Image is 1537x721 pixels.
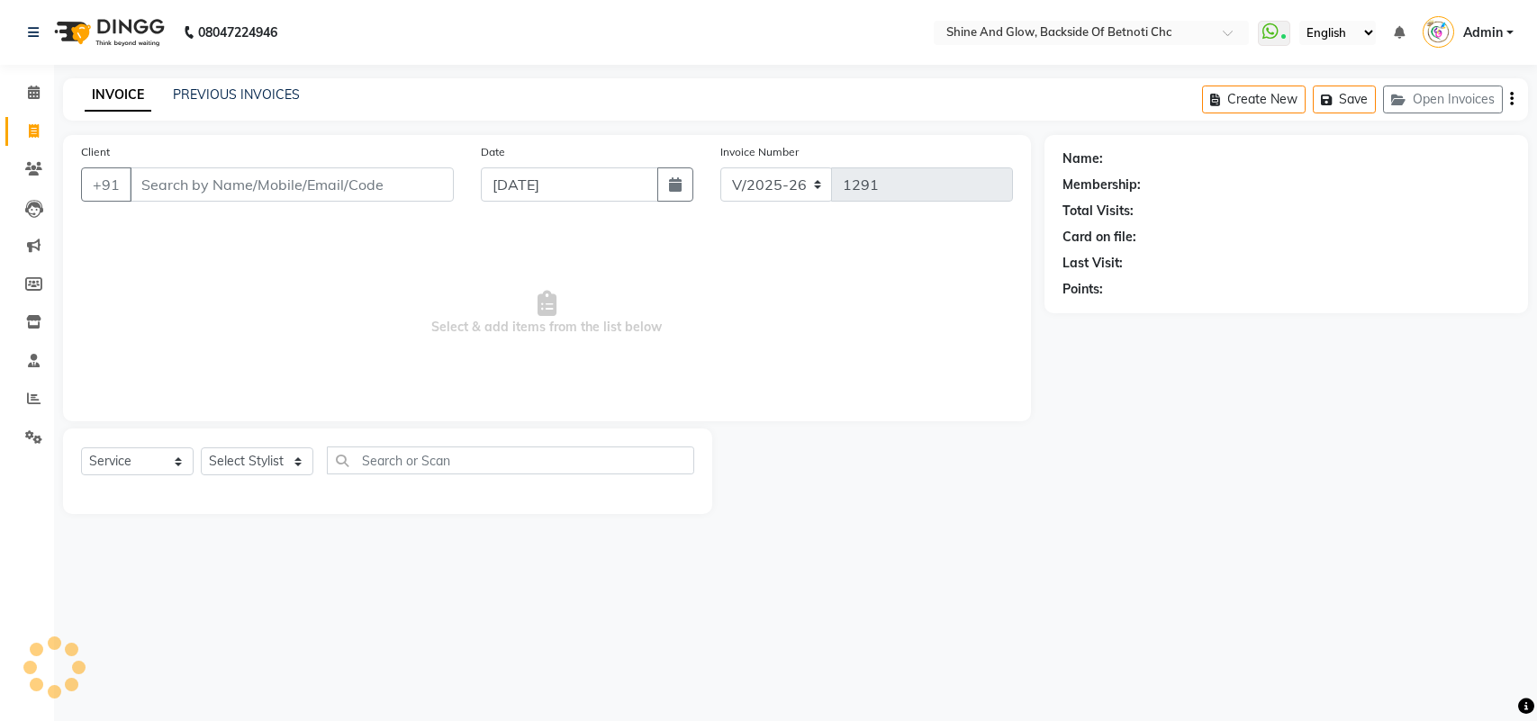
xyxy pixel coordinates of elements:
[720,144,799,160] label: Invoice Number
[46,7,169,58] img: logo
[81,144,110,160] label: Client
[327,446,694,474] input: Search or Scan
[81,167,131,202] button: +91
[198,7,277,58] b: 08047224946
[1383,86,1503,113] button: Open Invoices
[481,144,505,160] label: Date
[1062,176,1141,194] div: Membership:
[1062,280,1103,299] div: Points:
[85,79,151,112] a: INVOICE
[1062,254,1123,273] div: Last Visit:
[1062,228,1136,247] div: Card on file:
[1463,23,1503,42] span: Admin
[1313,86,1376,113] button: Save
[1062,149,1103,168] div: Name:
[81,223,1013,403] span: Select & add items from the list below
[130,167,454,202] input: Search by Name/Mobile/Email/Code
[173,86,300,103] a: PREVIOUS INVOICES
[1062,202,1134,221] div: Total Visits:
[1423,16,1454,48] img: Admin
[1202,86,1306,113] button: Create New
